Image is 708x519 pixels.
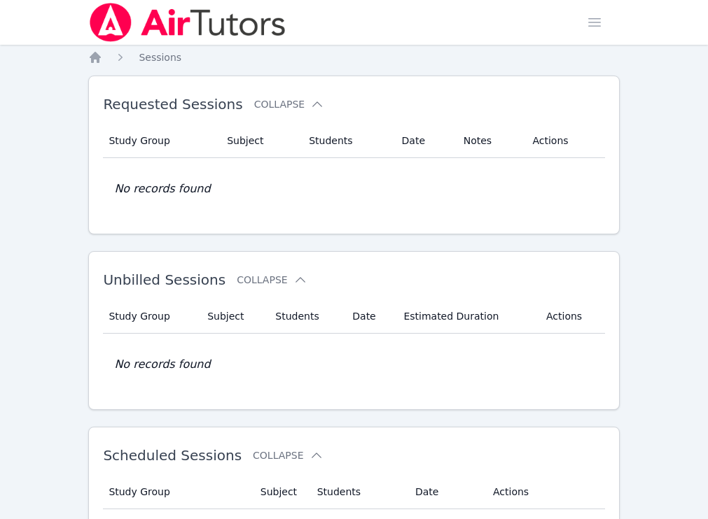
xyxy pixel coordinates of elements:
th: Students [300,124,393,158]
span: Scheduled Sessions [103,447,242,464]
td: No records found [103,158,604,220]
th: Date [344,299,395,334]
th: Subject [252,475,309,509]
th: Students [267,299,344,334]
th: Subject [199,299,267,334]
th: Actions [485,475,605,509]
td: No records found [103,334,604,395]
th: Actions [538,299,605,334]
th: Study Group [103,124,218,158]
span: Unbilled Sessions [103,271,225,288]
button: Collapse [237,273,307,287]
th: Actions [524,124,604,158]
a: Sessions [139,50,181,64]
img: Air Tutors [88,3,286,42]
th: Students [309,475,407,509]
th: Date [407,475,485,509]
span: Requested Sessions [103,96,242,113]
th: Study Group [103,299,199,334]
nav: Breadcrumb [88,50,619,64]
button: Collapse [254,97,324,111]
th: Estimated Duration [395,299,538,334]
th: Date [394,124,455,158]
span: Sessions [139,52,181,63]
th: Subject [218,124,300,158]
th: Notes [455,124,525,158]
th: Study Group [103,475,251,509]
button: Collapse [253,448,323,462]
